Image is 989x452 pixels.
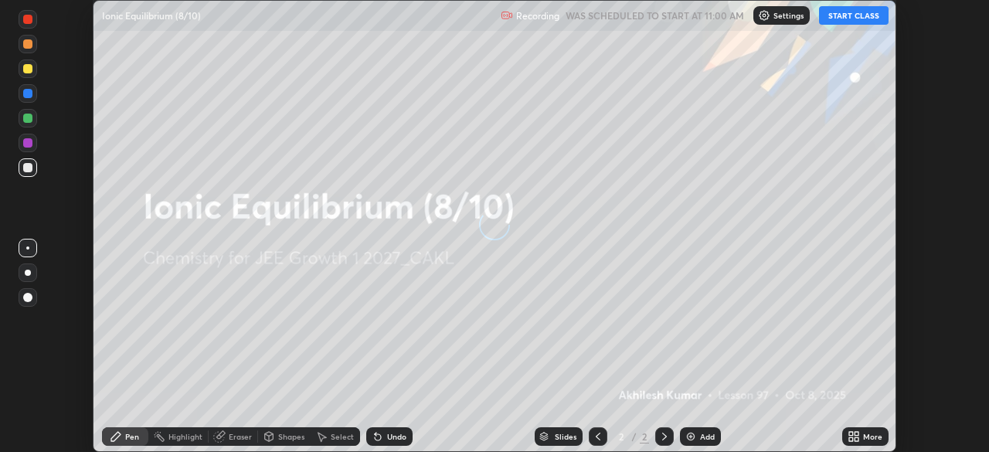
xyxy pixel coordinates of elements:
img: class-settings-icons [758,9,770,22]
button: START CLASS [819,6,889,25]
p: Recording [516,10,559,22]
h5: WAS SCHEDULED TO START AT 11:00 AM [566,8,744,22]
div: Add [700,433,715,440]
p: Settings [773,12,804,19]
img: add-slide-button [685,430,697,443]
div: Undo [387,433,406,440]
div: 2 [613,432,629,441]
div: Slides [555,433,576,440]
div: 2 [640,430,649,444]
div: Highlight [168,433,202,440]
div: Shapes [278,433,304,440]
div: Eraser [229,433,252,440]
p: Ionic Equilibrium (8/10) [102,9,201,22]
div: Select [331,433,354,440]
div: / [632,432,637,441]
div: Pen [125,433,139,440]
div: More [863,433,882,440]
img: recording.375f2c34.svg [501,9,513,22]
